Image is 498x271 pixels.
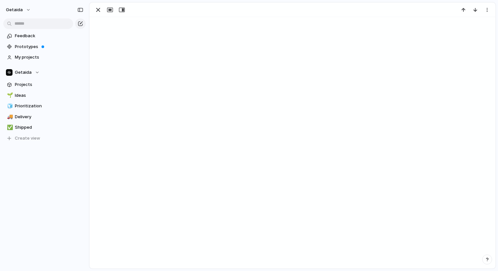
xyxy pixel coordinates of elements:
[6,114,13,120] button: 🚚
[3,80,86,90] a: Projects
[3,101,86,111] a: 🧊Prioritization
[15,92,83,99] span: Ideas
[3,5,34,15] button: getaida
[15,43,83,50] span: Prototypes
[3,31,86,41] a: Feedback
[15,33,83,39] span: Feedback
[3,42,86,52] a: Prototypes
[3,122,86,132] a: ✅Shipped
[7,124,12,131] div: ✅
[7,102,12,110] div: 🧊
[3,68,86,77] button: Getaida
[15,103,83,109] span: Prioritization
[6,103,13,109] button: 🧊
[7,92,12,99] div: 🌱
[6,92,13,99] button: 🌱
[7,113,12,121] div: 🚚
[3,133,86,143] button: Create view
[15,81,83,88] span: Projects
[15,114,83,120] span: Delivery
[3,52,86,62] a: My projects
[15,69,32,76] span: Getaida
[15,124,83,131] span: Shipped
[6,124,13,131] button: ✅
[6,7,23,13] span: getaida
[15,135,40,142] span: Create view
[3,112,86,122] a: 🚚Delivery
[15,54,83,61] span: My projects
[3,91,86,100] a: 🌱Ideas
